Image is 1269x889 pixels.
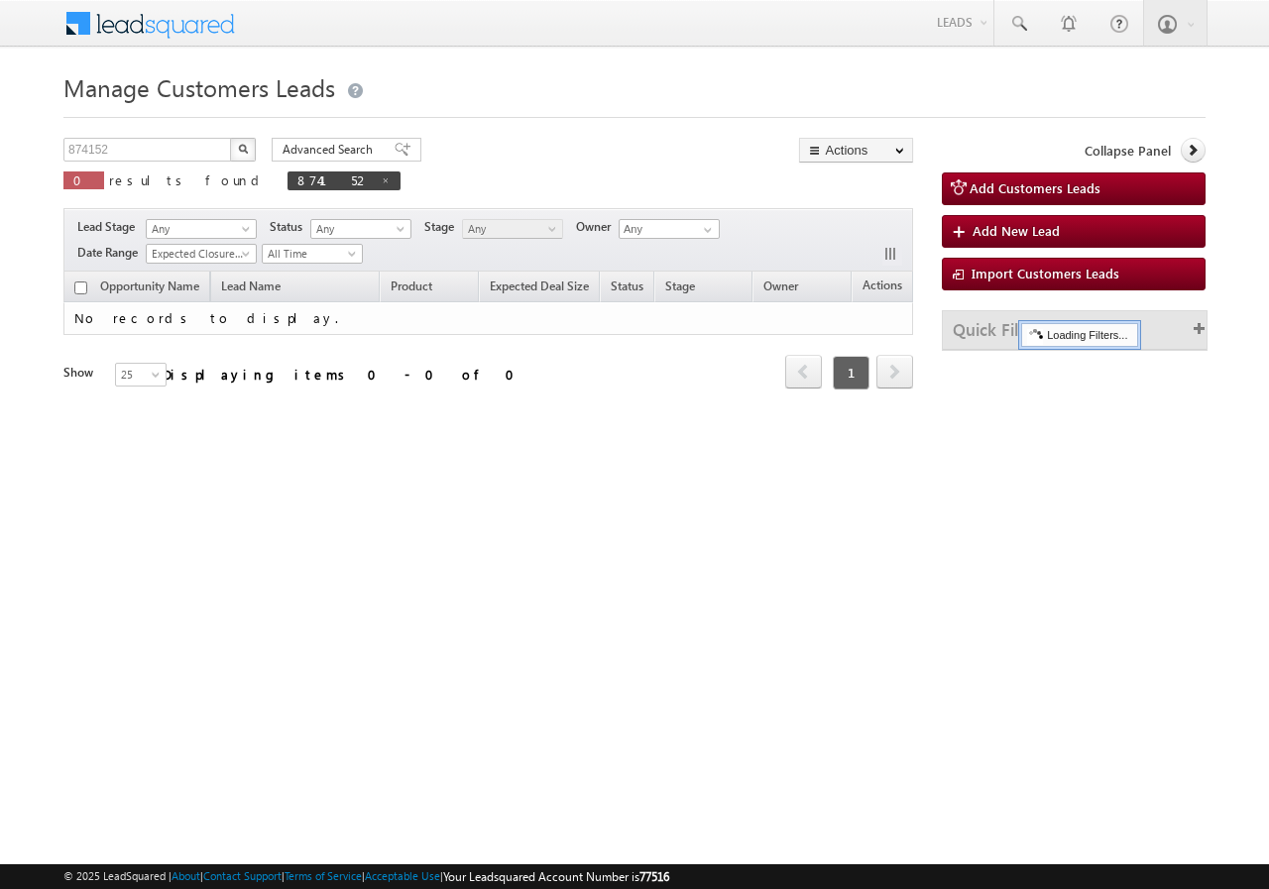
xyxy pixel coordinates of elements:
[109,171,267,188] span: results found
[146,219,257,239] a: Any
[285,869,362,882] a: Terms of Service
[655,276,705,301] a: Stage
[619,219,720,239] input: Type to Search
[172,869,200,882] a: About
[100,278,199,293] span: Opportunity Name
[262,244,363,264] a: All Time
[77,244,146,262] span: Date Range
[310,219,411,239] a: Any
[163,363,526,386] div: Displaying items 0 - 0 of 0
[238,144,248,154] img: Search
[63,867,669,886] span: © 2025 LeadSquared | | | | |
[203,869,282,882] a: Contact Support
[665,278,695,293] span: Stage
[74,281,87,294] input: Check all records
[63,302,913,335] td: No records to display.
[147,220,250,238] span: Any
[973,222,1060,239] span: Add New Lead
[297,171,371,188] span: 874152
[972,265,1119,281] span: Import Customers Leads
[283,141,379,159] span: Advanced Search
[970,179,1100,196] span: Add Customers Leads
[270,218,310,236] span: Status
[443,869,669,884] span: Your Leadsquared Account Number is
[146,244,257,264] a: Expected Closure Date
[480,276,599,301] a: Expected Deal Size
[462,219,563,239] a: Any
[693,220,718,240] a: Show All Items
[876,355,913,389] span: next
[763,278,798,293] span: Owner
[490,278,589,293] span: Expected Deal Size
[853,275,912,300] span: Actions
[463,220,557,238] span: Any
[876,357,913,389] a: next
[63,71,335,103] span: Manage Customers Leads
[263,245,357,263] span: All Time
[77,218,143,236] span: Lead Stage
[147,245,250,263] span: Expected Closure Date
[1021,323,1138,347] div: Loading Filters...
[576,218,619,236] span: Owner
[391,278,432,293] span: Product
[799,138,913,163] button: Actions
[785,355,822,389] span: prev
[833,356,869,389] span: 1
[639,869,669,884] span: 77516
[73,171,94,188] span: 0
[1085,142,1171,160] span: Collapse Panel
[63,364,99,382] div: Show
[785,357,822,389] a: prev
[601,276,653,301] a: Status
[311,220,405,238] span: Any
[90,276,209,301] a: Opportunity Name
[115,363,167,387] a: 25
[211,276,290,301] span: Lead Name
[116,366,169,384] span: 25
[424,218,462,236] span: Stage
[365,869,440,882] a: Acceptable Use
